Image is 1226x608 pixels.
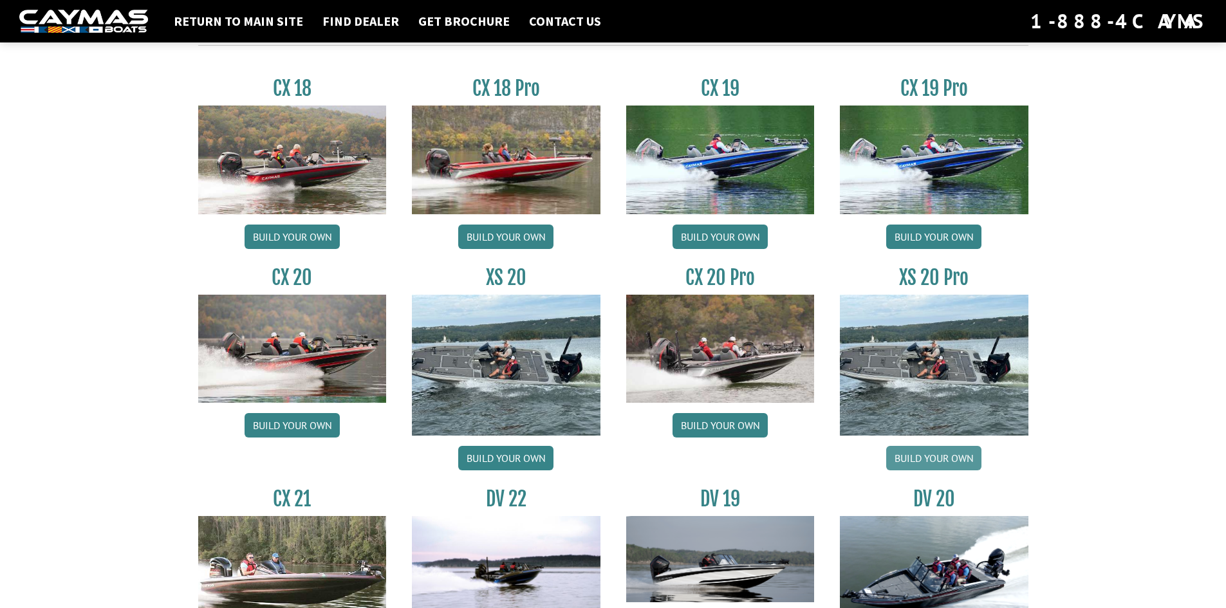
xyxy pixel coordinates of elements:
h3: CX 20 [198,266,387,290]
h3: DV 20 [840,487,1028,511]
a: Find Dealer [316,13,405,30]
img: dv-19-ban_from_website_for_caymas_connect.png [626,516,815,602]
a: Contact Us [523,13,608,30]
h3: CX 18 Pro [412,77,600,100]
a: Build your own [886,225,981,249]
a: Get Brochure [412,13,516,30]
img: CX-18SS_thumbnail.jpg [412,106,600,214]
h3: CX 18 [198,77,387,100]
h3: CX 21 [198,487,387,511]
div: 1-888-4CAYMAS [1030,7,1207,35]
a: Build your own [458,225,553,249]
a: Build your own [673,413,768,438]
img: CX19_thumbnail.jpg [626,106,815,214]
a: Build your own [673,225,768,249]
img: XS_20_resized.jpg [840,295,1028,436]
h3: XS 20 [412,266,600,290]
a: Build your own [245,413,340,438]
img: XS_20_resized.jpg [412,295,600,436]
a: Build your own [245,225,340,249]
img: CX-18S_thumbnail.jpg [198,106,387,214]
img: CX-20_thumbnail.jpg [198,295,387,403]
h3: CX 19 [626,77,815,100]
h3: XS 20 Pro [840,266,1028,290]
h3: DV 22 [412,487,600,511]
h3: CX 19 Pro [840,77,1028,100]
a: Build your own [886,446,981,470]
img: CX19_thumbnail.jpg [840,106,1028,214]
img: white-logo-c9c8dbefe5ff5ceceb0f0178aa75bf4bb51f6bca0971e226c86eb53dfe498488.png [19,10,148,33]
a: Return to main site [167,13,310,30]
h3: CX 20 Pro [626,266,815,290]
h3: DV 19 [626,487,815,511]
img: CX-20Pro_thumbnail.jpg [626,295,815,403]
a: Build your own [458,446,553,470]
